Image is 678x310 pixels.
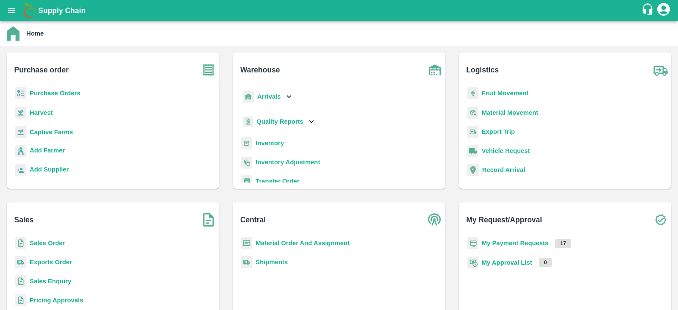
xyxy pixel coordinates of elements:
img: fruit [467,87,478,100]
a: Fruit Movement [482,90,529,97]
b: Add Farmer [30,147,65,154]
img: soSales [198,209,219,230]
img: supplier [15,164,26,177]
b: Supply Chain [38,6,86,15]
a: My Payment Requests [482,240,549,246]
a: Material Movement [482,109,539,116]
a: Add Farmer [30,146,65,157]
a: Transfer Order [256,178,299,185]
img: material [467,106,478,119]
div: Arrivals [241,87,294,106]
a: Sales Order [30,240,65,246]
a: My Approval List [482,259,532,266]
b: Sales [14,214,34,226]
img: vehicle [467,145,478,157]
img: inventory [241,156,252,169]
a: Export Trip [482,128,515,135]
div: customer-support [641,3,656,18]
a: Add Supplier [30,165,69,176]
a: Exports Order [30,259,72,266]
p: 17 [555,239,571,248]
img: whTransfer [241,175,252,188]
img: whArrival [243,91,254,103]
a: Captive Farms [30,129,73,136]
img: home [7,26,19,41]
a: Harvest [30,109,53,116]
b: Purchase order [14,64,69,76]
b: Add Supplier [30,166,69,173]
button: open drawer [2,1,21,20]
b: Logistics [466,64,499,76]
img: sales [15,294,26,307]
a: Vehicle Request [482,147,530,154]
img: shipments [241,256,252,268]
img: warehouse [424,59,445,80]
img: harvest [15,106,26,119]
a: Inventory Adjustment [256,159,320,166]
img: recordArrival [467,164,479,176]
b: Quality Reports [256,118,303,125]
img: approval [467,256,478,269]
img: harvest [15,126,26,138]
img: shipments [15,256,26,268]
img: truck [650,59,671,80]
img: delivery [467,126,478,138]
a: Sales Enquiry [30,278,71,285]
div: account of current user [656,2,671,19]
a: Record Arrival [482,166,525,173]
a: Material Order And Assignment [256,240,350,246]
img: check [650,209,671,230]
div: Quality Reports [241,113,316,130]
b: Warehouse [240,64,280,76]
img: central [424,209,445,230]
b: Central [240,214,266,226]
b: My Request/Approval [466,214,542,226]
a: Pricing Approvals [30,297,83,304]
a: Supply Chain [38,5,641,17]
img: purchase [198,59,219,80]
a: Shipments [256,259,288,266]
img: sales [15,275,26,288]
img: reciept [15,87,26,100]
a: Purchase Orders [30,90,81,97]
img: logo [21,2,38,19]
p: 0 [539,258,552,267]
img: farmer [15,145,26,158]
img: whInventory [241,137,252,149]
img: centralMaterial [241,237,252,249]
a: Inventory [256,140,284,147]
b: Home [26,30,44,37]
img: sales [15,237,26,249]
b: Arrivals [257,93,281,100]
img: payment [467,237,478,249]
img: qualityReport [243,116,253,127]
